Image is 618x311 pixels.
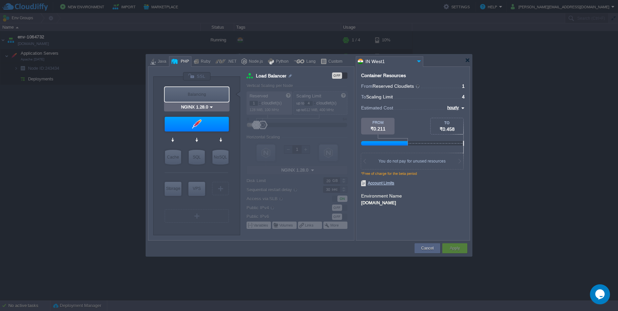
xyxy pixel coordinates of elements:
[189,150,205,165] div: SQL
[440,126,455,132] span: ₹0.458
[188,182,205,196] div: Elastic VPS
[188,182,205,195] div: VPS
[189,150,205,165] div: SQL Databases
[361,199,465,205] div: [DOMAIN_NAME]
[165,87,229,102] div: Balancing
[165,117,229,131] div: Application Servers
[304,57,316,67] div: Lang
[462,83,465,89] span: 1
[165,182,181,196] div: Storage Containers
[361,120,395,124] div: FROM
[361,83,372,89] span: From
[247,57,263,67] div: Node.js
[431,121,463,125] div: TO
[165,182,181,195] div: Storage
[165,87,229,102] div: Load Balancer
[462,94,465,99] span: 4
[274,57,289,67] div: Python
[165,209,229,223] div: Create New Layer
[372,83,420,89] span: Reserved Cloudlets
[590,284,611,304] iframe: chat widget
[212,182,229,195] div: Create New Layer
[421,245,434,252] button: Cancel
[156,57,166,67] div: Java
[370,126,385,131] span: ₹0.211
[165,150,181,165] div: Cache
[366,94,393,99] span: Scaling Limit
[212,150,228,165] div: NoSQL Databases
[199,57,210,67] div: Ruby
[179,57,189,67] div: PHP
[212,150,228,165] div: NoSQL
[361,94,366,99] span: To
[361,172,465,180] div: *Free of charge for the beta period
[361,180,394,186] span: Account Limits
[361,104,393,111] span: Estimated Cost
[326,57,342,67] div: Custom
[332,72,342,79] div: OFF
[450,245,460,252] button: Apply
[361,73,406,78] div: Container Resources
[361,193,402,199] label: Environment Name
[225,57,237,67] div: .NET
